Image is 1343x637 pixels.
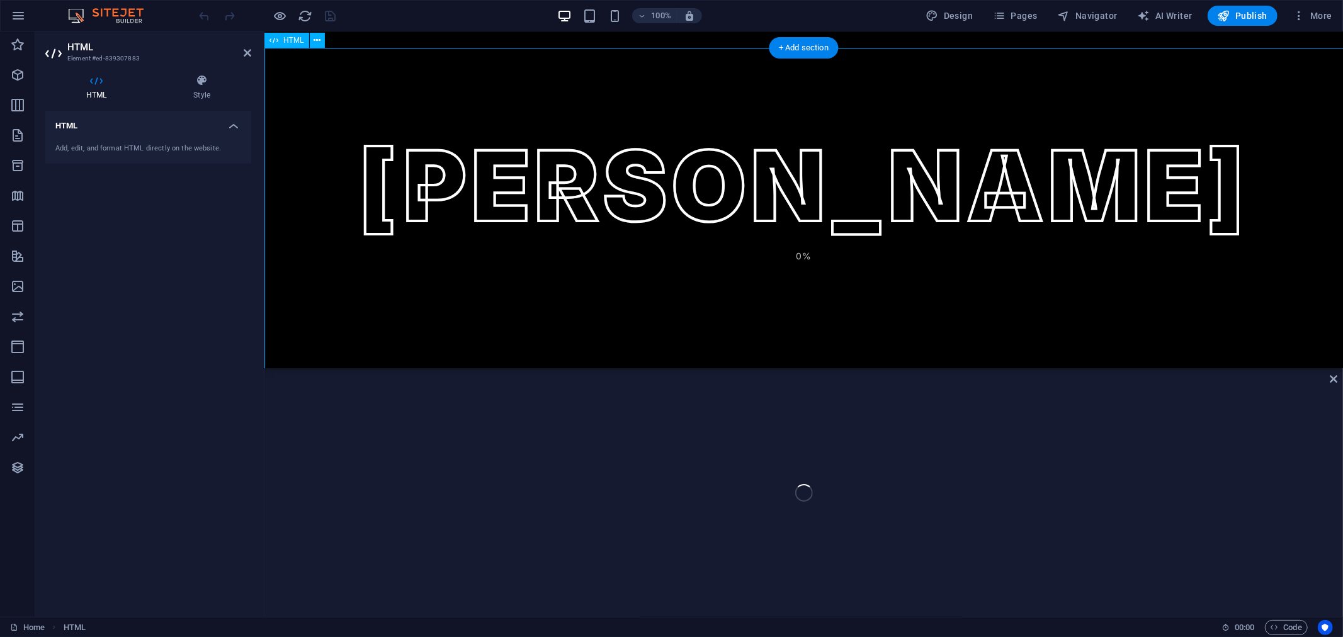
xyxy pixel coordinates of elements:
[1288,6,1337,26] button: More
[64,620,86,635] span: Click to select. Double-click to edit
[10,218,25,234] i: Tables
[273,8,288,23] button: Click here to leave preview mode and continue editing
[10,620,45,635] a: Click to cancel selection. Double-click to open Pages
[10,98,25,113] i: Columns
[684,10,695,21] i: On resize automatically adjust zoom level to fit chosen device.
[1265,620,1308,635] button: Code
[1218,9,1267,22] span: Publish
[1318,620,1333,635] button: Usercentrics
[651,8,671,23] h6: 100%
[993,9,1037,22] span: Pages
[10,249,25,264] i: Features
[10,37,25,52] i: Favorites
[67,42,251,53] h2: HTML
[1271,620,1302,635] span: Code
[152,74,251,101] h4: Style
[10,400,25,415] i: Forms
[55,144,241,154] div: Add, edit, and format HTML directly on the website.
[1138,9,1193,22] span: AI Writer
[988,6,1042,26] button: Pages
[632,8,677,23] button: 100%
[769,37,839,59] div: + Add section
[1293,9,1332,22] span: More
[45,74,152,101] h4: HTML
[921,6,978,26] button: Design
[1133,6,1198,26] button: AI Writer
[298,8,313,23] button: reload
[10,339,25,354] i: Header
[10,279,25,294] i: Images
[1058,9,1118,22] span: Navigator
[10,309,25,324] i: Slider
[10,188,25,203] i: Accordion
[10,67,25,82] i: Elements
[926,9,973,22] span: Design
[10,460,25,475] i: Collections
[65,8,159,23] img: Editor Logo
[1221,620,1255,635] h6: Session time
[283,37,304,44] span: HTML
[64,620,86,635] nav: breadcrumb
[1235,620,1254,635] span: 00 00
[1244,623,1245,632] span: :
[67,53,226,64] h3: Element #ed-839307883
[10,158,25,173] i: Boxes
[10,430,25,445] i: Marketing
[1208,6,1278,26] button: Publish
[10,128,25,143] i: Content
[1053,6,1123,26] button: Navigator
[10,369,25,385] i: Footer
[45,111,251,133] h4: HTML
[921,6,978,26] div: Design (Ctrl+Alt+Y)
[298,9,313,23] i: Reload page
